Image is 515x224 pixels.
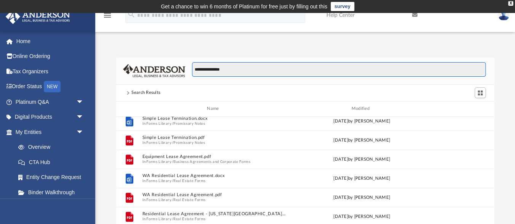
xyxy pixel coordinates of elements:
div: NEW [44,81,61,92]
button: Real Estate Forms [173,178,206,183]
div: Get a chance to win 6 months of Platinum for free just by filling out this [161,2,327,11]
span: arrow_drop_down [76,124,91,140]
a: Order StatusNEW [5,79,95,95]
i: menu [103,11,112,20]
a: Tax Organizers [5,64,95,79]
button: Forms Library [146,216,171,221]
button: Switch to Grid View [475,87,486,98]
span: / [172,121,173,126]
span: In [142,121,286,126]
span: / [172,216,173,221]
span: / [172,178,173,183]
div: Search Results [131,89,160,96]
div: [DATE] by [PERSON_NAME] [289,175,433,182]
img: User Pic [498,10,509,21]
a: survey [331,2,354,11]
a: Overview [11,140,95,155]
div: Name [142,105,286,112]
button: Forms Library [146,159,171,164]
div: id [120,105,139,112]
span: In [142,140,286,145]
div: Modified [289,105,434,112]
div: [DATE] by [PERSON_NAME] [289,137,433,143]
button: Forms Library [146,121,171,126]
span: In [142,197,286,202]
img: Anderson Advisors Platinum Portal [3,9,72,24]
span: / [172,140,173,145]
div: [DATE] by [PERSON_NAME] [289,194,433,201]
span: In [142,178,286,183]
button: Forms Library [146,178,171,183]
div: [DATE] by [PERSON_NAME] [289,156,433,163]
span: arrow_drop_down [76,94,91,110]
a: Entity Change Request [11,170,95,185]
a: Digital Productsarrow_drop_down [5,110,95,125]
a: Online Ordering [5,49,95,64]
span: / [172,197,173,202]
a: My Entitiesarrow_drop_down [5,124,95,140]
button: Forms Library [146,140,171,145]
button: Forms Library [146,197,171,202]
div: close [508,1,513,6]
a: Binder Walkthrough [11,185,95,200]
span: / [172,159,173,164]
span: In [142,159,286,164]
input: Search files and folders [192,62,486,77]
i: search [127,10,136,19]
button: Business Agreements and Corporate Forms [173,159,250,164]
span: In [142,216,286,221]
button: WA Residential Lease Agreement.docx [142,173,286,178]
a: menu [103,15,112,20]
button: Promissory Notes [173,140,205,145]
a: CTA Hub [11,155,95,170]
span: arrow_drop_down [76,110,91,125]
button: Simple Lease Termination.docx [142,116,286,121]
button: Simple Lease Termination.pdf [142,135,286,140]
button: Real Estate Forms [173,197,206,202]
button: Promissory Notes [173,121,205,126]
button: Equipment Lease Agreement.pdf [142,154,286,159]
a: Home [5,34,95,49]
button: Real Estate Forms [173,216,206,221]
button: WA Residential Lease Agreement.pdf [142,192,286,197]
div: [DATE] by [PERSON_NAME] [289,118,433,124]
a: Platinum Q&Aarrow_drop_down [5,94,95,110]
div: id [437,105,490,112]
button: Residential Lease Agreement - [US_STATE][GEOGRAPHIC_DATA]pdf [142,211,286,216]
div: [DATE] by [PERSON_NAME] [289,213,433,220]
